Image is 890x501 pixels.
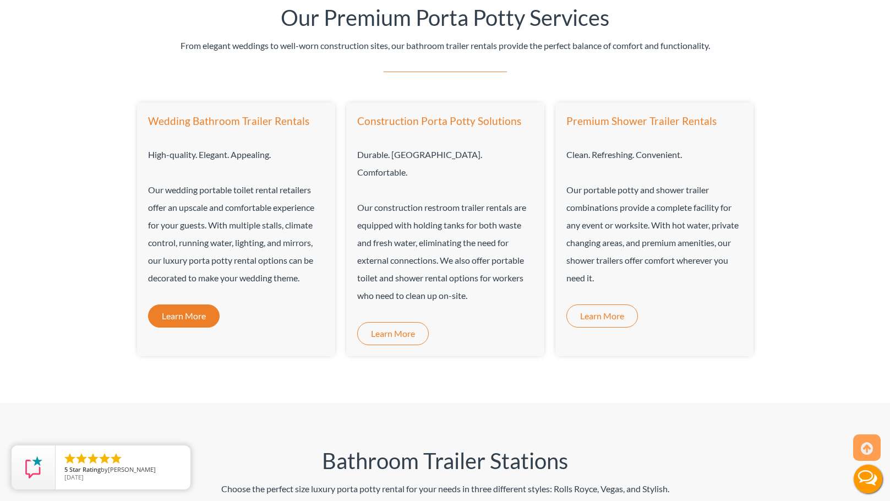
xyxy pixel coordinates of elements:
[64,473,84,481] span: [DATE]
[566,181,742,287] p: Our portable potty and shower trailer combinations provide a complete facility for any event or w...
[371,329,415,338] span: Learn More
[86,452,100,465] li: 
[566,115,717,127] span: Premium Shower Trailer Rentals
[357,322,429,345] a: Learn More
[137,7,754,29] h2: Our Premium Porta Potty Services
[162,312,206,320] span: Learn More
[580,312,624,320] span: Learn More
[108,465,156,473] span: [PERSON_NAME]
[64,465,68,473] span: 5
[357,146,533,181] p: Durable. [GEOGRAPHIC_DATA]. Comfortable.
[846,457,890,501] button: Live Chat
[110,452,123,465] li: 
[23,456,45,478] img: Review Rating
[75,452,88,465] li: 
[63,452,77,465] li: 
[357,115,521,127] span: Construction Porta Potty Solutions
[148,146,324,164] p: High-quality. Elegant. Appealing.
[181,40,710,51] span: From elegant weddings to well-worn construction sites, our bathroom trailer rentals provide the p...
[137,483,754,495] div: Choose the perfect size luxury porta potty rental for your needs in three different styles: Rolls...
[148,304,220,328] a: Learn More
[98,452,111,465] li: 
[69,465,101,473] span: Star Rating
[148,115,309,127] span: Wedding Bathroom Trailer Rentals
[566,304,638,328] a: Learn More
[566,146,742,164] p: Clean. Refreshing. Convenient.
[148,181,324,287] p: Our wedding portable toilet rental retailers offer an upscale and comfortable experience for your...
[357,199,533,304] p: Our construction restroom trailer rentals are equipped with holding tanks for both waste and fres...
[64,466,182,474] span: by
[137,450,754,472] h2: Bathroom Trailer Stations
